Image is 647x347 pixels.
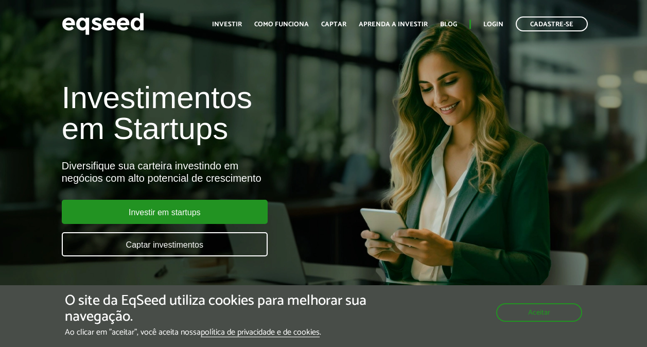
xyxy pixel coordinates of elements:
h1: Investimentos em Startups [62,82,370,144]
a: Aprenda a investir [359,21,428,28]
a: Como funciona [254,21,309,28]
button: Aceitar [496,303,582,322]
img: EqSeed [62,10,144,38]
a: Investir em startups [62,200,268,224]
div: Diversifique sua carteira investindo em negócios com alto potencial de crescimento [62,160,370,184]
a: Cadastre-se [516,16,588,31]
a: Captar investimentos [62,232,268,256]
a: Login [483,21,503,28]
a: Captar [321,21,346,28]
p: Ao clicar em "aceitar", você aceita nossa . [65,327,375,337]
a: política de privacidade e de cookies [201,328,320,337]
a: Investir [212,21,242,28]
h5: O site da EqSeed utiliza cookies para melhorar sua navegação. [65,293,375,325]
a: Blog [440,21,457,28]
